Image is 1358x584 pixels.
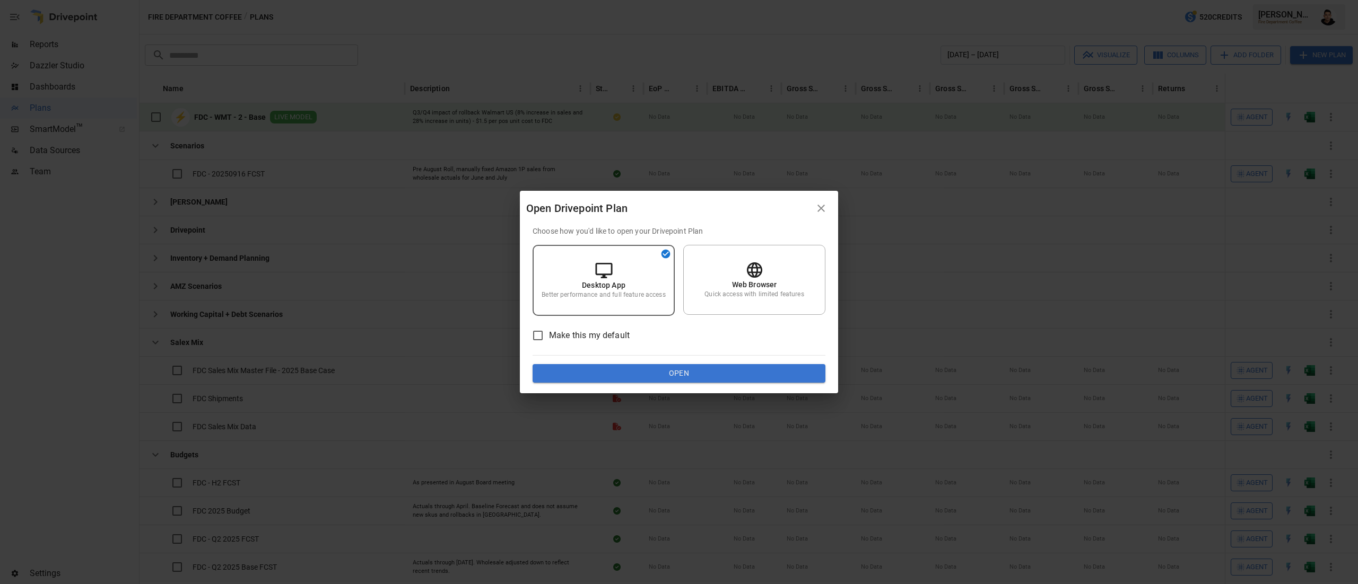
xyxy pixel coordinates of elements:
[533,364,825,383] button: Open
[533,226,825,236] p: Choose how you'd like to open your Drivepoint Plan
[549,329,630,342] span: Make this my default
[526,200,811,217] div: Open Drivepoint Plan
[582,280,625,290] p: Desktop App
[542,290,665,299] p: Better performance and full feature access
[732,279,777,290] p: Web Browser
[704,290,804,299] p: Quick access with limited features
